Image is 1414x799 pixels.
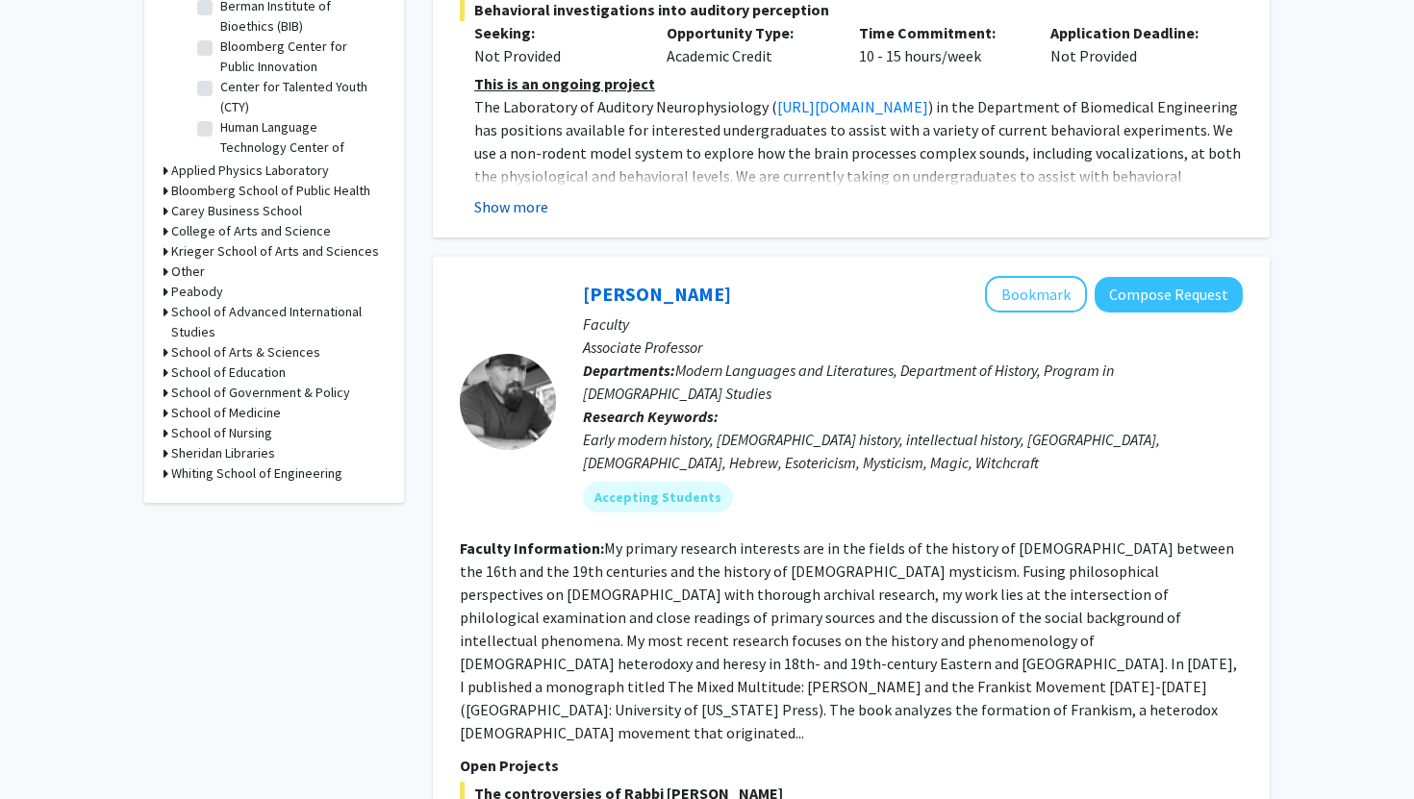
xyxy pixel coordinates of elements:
a: [URL][DOMAIN_NAME] [777,97,928,116]
div: Not Provided [1036,21,1228,67]
label: Bloomberg Center for Public Innovation [220,37,380,77]
span: Modern Languages and Literatures, Department of History, Program in [DEMOGRAPHIC_DATA] Studies [583,361,1114,403]
div: Early modern history, [DEMOGRAPHIC_DATA] history, intellectual history, [GEOGRAPHIC_DATA], [DEMOG... [583,428,1243,474]
a: [PERSON_NAME] [583,282,731,306]
h3: Carey Business School [171,201,302,221]
p: Seeking: [474,21,638,44]
h3: Krieger School of Arts and Sciences [171,241,379,262]
p: Opportunity Type: [667,21,830,44]
mat-chip: Accepting Students [583,482,733,512]
button: Compose Request to Pawel Maciejko [1095,277,1243,312]
span: The Laboratory of Auditory Neurophysiology ( [474,97,777,116]
h3: School of Advanced International Studies [171,302,385,342]
div: Academic Credit [652,21,845,67]
h3: School of Education [171,362,286,383]
p: Application Deadline: [1050,21,1214,44]
button: Add Pawel Maciejko to Bookmarks [985,276,1087,312]
p: Faculty [583,312,1243,336]
p: Associate Professor [583,336,1243,359]
label: Center for Talented Youth (CTY) [220,77,380,117]
b: Research Keywords: [583,407,719,426]
p: Time Commitment: [859,21,1023,44]
fg-read-more: My primary research interests are in the fields of the history of [DEMOGRAPHIC_DATA] between the ... [460,538,1237,742]
h3: Applied Physics Laboratory [171,161,329,181]
button: Show more [474,195,548,218]
u: This is an ongoing project [474,74,655,93]
h3: School of Government & Policy [171,383,350,403]
h3: College of Arts and Science [171,221,331,241]
div: 10 - 15 hours/week [845,21,1037,67]
h3: Whiting School of Engineering [171,463,342,484]
h3: Bloomberg School of Public Health [171,181,370,201]
h3: School of Arts & Sciences [171,342,320,362]
p: Open Projects [460,754,1243,777]
div: Not Provided [474,44,638,67]
b: Departments: [583,361,675,380]
h3: Peabody [171,282,223,302]
h3: School of Nursing [171,423,272,443]
iframe: Chat [14,712,82,785]
h3: Other [171,262,205,282]
b: Faculty Information: [460,538,604,558]
h3: Sheridan Libraries [171,443,275,463]
label: Human Language Technology Center of Excellence (HLTCOE) [220,117,380,178]
h3: School of Medicine [171,403,281,423]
